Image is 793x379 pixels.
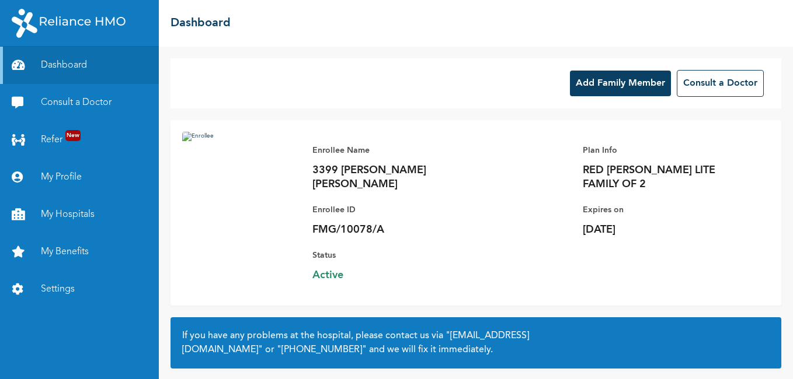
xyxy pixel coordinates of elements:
p: Enrollee Name [312,143,476,157]
img: RelianceHMO's Logo [12,9,126,38]
p: Enrollee ID [312,203,476,217]
p: RED [PERSON_NAME] LITE FAMILY OF 2 [583,163,746,191]
h2: If you have any problems at the hospital, please contact us via or and we will fix it immediately. [182,329,770,357]
a: "[PHONE_NUMBER]" [277,345,367,355]
p: [DATE] [583,223,746,237]
p: 3399 [PERSON_NAME] [PERSON_NAME] [312,163,476,191]
button: Add Family Member [570,71,671,96]
p: Plan Info [583,143,746,157]
button: Consult a Doctor [677,70,764,97]
p: Expires on [583,203,746,217]
p: Status [312,248,476,262]
span: New [65,130,81,141]
img: Enrollee [182,132,301,272]
p: FMG/10078/A [312,223,476,237]
h2: Dashboard [171,15,231,32]
span: Active [312,268,476,282]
